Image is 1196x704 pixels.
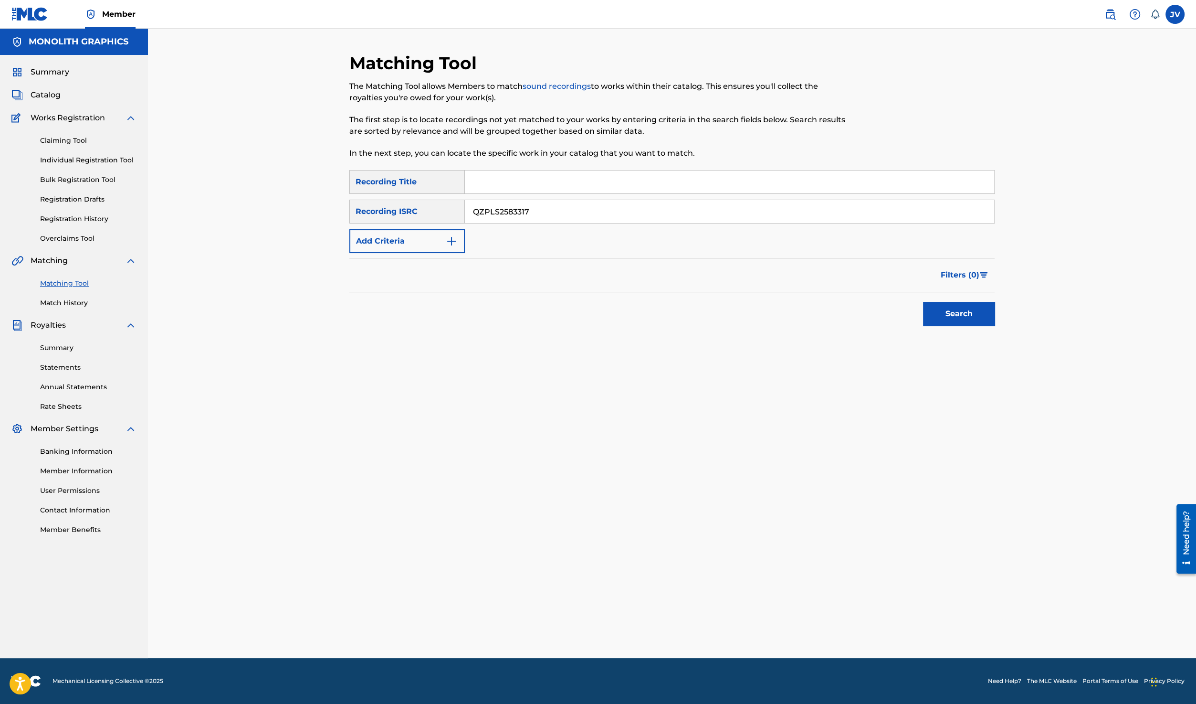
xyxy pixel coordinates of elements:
a: Public Search [1101,5,1120,24]
img: Works Registration [11,112,24,124]
a: Portal Terms of Use [1082,677,1138,685]
a: Overclaims Tool [40,234,136,244]
img: expand [125,320,136,331]
a: User Permissions [40,486,136,496]
form: Search Form [349,170,995,331]
img: Catalog [11,89,23,101]
a: Privacy Policy [1144,677,1185,685]
img: expand [125,255,136,267]
h2: Matching Tool [349,53,482,74]
img: Matching [11,255,23,267]
span: Member Settings [31,423,98,435]
a: Member Information [40,466,136,476]
img: filter [980,272,988,278]
p: The first step is to locate recordings not yet matched to your works by entering criteria in the ... [349,114,846,137]
iframe: Resource Center [1169,500,1196,579]
iframe: Chat Widget [1148,658,1196,704]
span: Catalog [31,89,61,101]
button: Filters (0) [935,263,995,287]
a: Need Help? [988,677,1021,685]
div: Help [1125,5,1144,24]
a: SummarySummary [11,66,69,78]
a: sound recordings [523,82,591,91]
img: Accounts [11,36,23,48]
a: Matching Tool [40,278,136,288]
a: Rate Sheets [40,402,136,412]
div: Drag [1151,668,1157,696]
img: search [1104,9,1116,20]
span: Filters ( 0 ) [941,269,979,281]
img: MLC Logo [11,7,48,21]
span: Works Registration [31,112,105,124]
a: The MLC Website [1027,677,1077,685]
span: Royalties [31,320,66,331]
span: Member [102,9,136,20]
p: The Matching Tool allows Members to match to works within their catalog. This ensures you'll coll... [349,81,846,104]
span: Mechanical Licensing Collective © 2025 [52,677,163,685]
img: help [1129,9,1141,20]
a: Claiming Tool [40,136,136,146]
a: Banking Information [40,447,136,457]
img: Member Settings [11,423,23,435]
a: Bulk Registration Tool [40,175,136,185]
a: Summary [40,343,136,353]
span: Summary [31,66,69,78]
p: In the next step, you can locate the specific work in your catalog that you want to match. [349,148,846,159]
img: Royalties [11,320,23,331]
a: Registration Drafts [40,194,136,204]
a: Contact Information [40,505,136,515]
a: CatalogCatalog [11,89,61,101]
img: 9d2ae6d4665cec9f34b9.svg [446,235,457,247]
img: expand [125,112,136,124]
button: Add Criteria [349,229,465,253]
img: expand [125,423,136,435]
span: Matching [31,255,68,267]
a: Individual Registration Tool [40,155,136,165]
a: Registration History [40,214,136,224]
h5: MONOLITH GRAPHICS [29,36,128,47]
button: Search [923,302,995,326]
a: Statements [40,363,136,373]
img: Summary [11,66,23,78]
a: Annual Statements [40,382,136,392]
img: logo [11,675,41,687]
a: Member Benefits [40,525,136,535]
div: User Menu [1165,5,1185,24]
a: Match History [40,298,136,308]
img: Top Rightsholder [85,9,96,20]
div: Notifications [1150,10,1160,19]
